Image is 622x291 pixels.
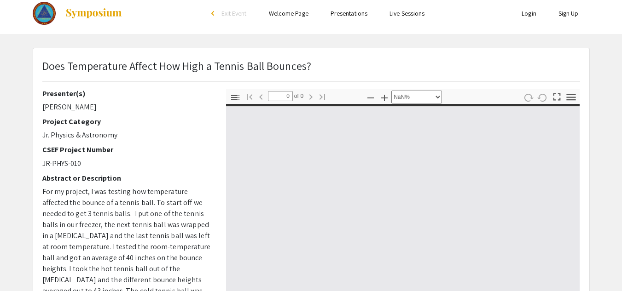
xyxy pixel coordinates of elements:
[65,8,122,19] img: Symposium by ForagerOne
[293,91,304,101] span: of 0
[363,91,378,104] button: Zoom Out
[389,9,424,17] a: Live Sessions
[314,90,330,103] button: Go to Last Page
[268,91,293,101] input: Page
[42,174,212,183] h2: Abstract or Description
[583,250,615,284] iframe: Chat
[42,130,212,141] p: Jr. Physics & Astronomy
[303,90,319,103] button: Next Page
[549,89,564,103] button: Switch to Presentation Mode
[221,9,247,17] span: Exit Event
[42,89,212,98] h2: Presenter(s)
[227,91,243,104] button: Toggle Sidebar
[33,2,56,25] img: The 2023 Colorado Science & Engineering Fair
[33,2,123,25] a: The 2023 Colorado Science & Engineering Fair
[331,9,367,17] a: Presentations
[522,9,536,17] a: Login
[269,9,308,17] a: Welcome Page
[42,158,212,169] p: JR-PHYS-010
[42,102,212,113] p: [PERSON_NAME]
[377,91,392,104] button: Zoom In
[535,91,550,104] button: Rotate Counterclockwise
[520,91,536,104] button: Rotate Clockwise
[42,117,212,126] h2: Project Category
[558,9,579,17] a: Sign Up
[563,91,579,104] button: Tools
[253,90,269,103] button: Previous Page
[391,91,442,103] select: Zoom
[242,90,257,103] button: Go to First Page
[42,145,212,154] h2: CSEF Project Number
[42,57,312,74] p: Does Temperature Affect How High a Tennis Ball Bounces?
[211,11,217,16] div: arrow_back_ios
